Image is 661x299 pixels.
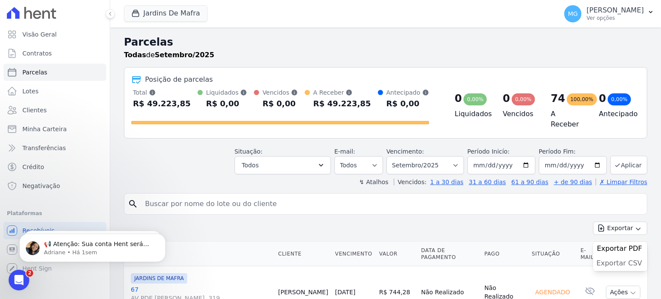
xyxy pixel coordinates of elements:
[417,242,481,266] th: Data de Pagamento
[597,244,644,255] a: Exportar PDF
[124,50,214,60] p: de
[3,102,106,119] a: Clientes
[3,241,106,258] a: Conta Hent
[539,147,607,156] label: Período Fim:
[568,11,578,17] span: MG
[3,120,106,138] a: Minha Carteira
[22,68,47,77] span: Parcelas
[3,158,106,176] a: Crédito
[235,156,331,174] button: Todos
[26,270,33,277] span: 2
[335,289,355,296] a: [DATE]
[242,160,259,170] span: Todos
[599,109,633,119] h4: Antecipado
[3,139,106,157] a: Transferências
[512,93,535,105] div: 0,00%
[263,88,298,97] div: Vencidos
[313,97,371,111] div: R$ 49.223,85
[313,88,371,97] div: A Receber
[551,92,565,105] div: 74
[22,49,52,58] span: Contratos
[332,242,376,266] th: Vencimento
[22,144,66,152] span: Transferências
[606,286,640,299] button: Ações
[9,270,29,290] iframe: Intercom live chat
[394,179,426,185] label: Vencidos:
[22,182,60,190] span: Negativação
[593,222,647,235] button: Exportar
[386,97,429,111] div: R$ 0,00
[124,5,207,22] button: Jardins De Mafra
[3,64,106,81] a: Parcelas
[599,92,606,105] div: 0
[587,15,644,22] p: Ver opções
[124,34,647,50] h2: Parcelas
[359,179,388,185] label: ↯ Atalhos
[551,109,585,129] h4: A Receber
[3,222,106,239] a: Recebíveis
[463,93,487,105] div: 0,00%
[386,148,424,155] label: Vencimento:
[22,30,57,39] span: Visão Geral
[124,242,275,266] th: Contrato
[597,244,642,253] span: Exportar PDF
[3,26,106,43] a: Visão Geral
[386,88,429,97] div: Antecipado
[128,199,138,209] i: search
[133,97,191,111] div: R$ 49.223,85
[587,6,644,15] p: [PERSON_NAME]
[531,286,573,298] div: Agendado
[567,93,596,105] div: 100,00%
[145,74,213,85] div: Posição de parcelas
[608,93,631,105] div: 0,00%
[133,88,191,97] div: Total
[511,179,548,185] a: 61 a 90 dias
[376,242,417,266] th: Valor
[528,242,577,266] th: Situação
[596,259,642,268] span: Exportar CSV
[596,179,647,185] a: ✗ Limpar Filtros
[206,97,247,111] div: R$ 0,00
[503,92,510,105] div: 0
[455,109,489,119] h4: Liquidados
[3,177,106,194] a: Negativação
[140,195,643,213] input: Buscar por nome do lote ou do cliente
[22,125,67,133] span: Minha Carteira
[596,259,644,269] a: Exportar CSV
[455,92,462,105] div: 0
[131,273,187,284] span: JARDINS DE MAFRA
[610,156,647,174] button: Aplicar
[263,97,298,111] div: R$ 0,00
[6,216,179,276] iframe: Intercom notifications mensagem
[22,87,39,96] span: Lotes
[467,148,510,155] label: Período Inicío:
[503,109,537,119] h4: Vencidos
[481,242,528,266] th: Pago
[155,51,214,59] strong: Setembro/2025
[206,88,247,97] div: Liquidados
[3,45,106,62] a: Contratos
[124,51,146,59] strong: Todas
[3,83,106,100] a: Lotes
[577,242,603,266] th: E-mail
[275,242,331,266] th: Cliente
[22,106,46,114] span: Clientes
[557,2,661,26] button: MG [PERSON_NAME] Ver opções
[469,179,506,185] a: 31 a 60 dias
[334,148,355,155] label: E-mail:
[554,179,592,185] a: + de 90 dias
[22,163,44,171] span: Crédito
[235,148,263,155] label: Situação:
[7,208,103,219] div: Plataformas
[430,179,463,185] a: 1 a 30 dias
